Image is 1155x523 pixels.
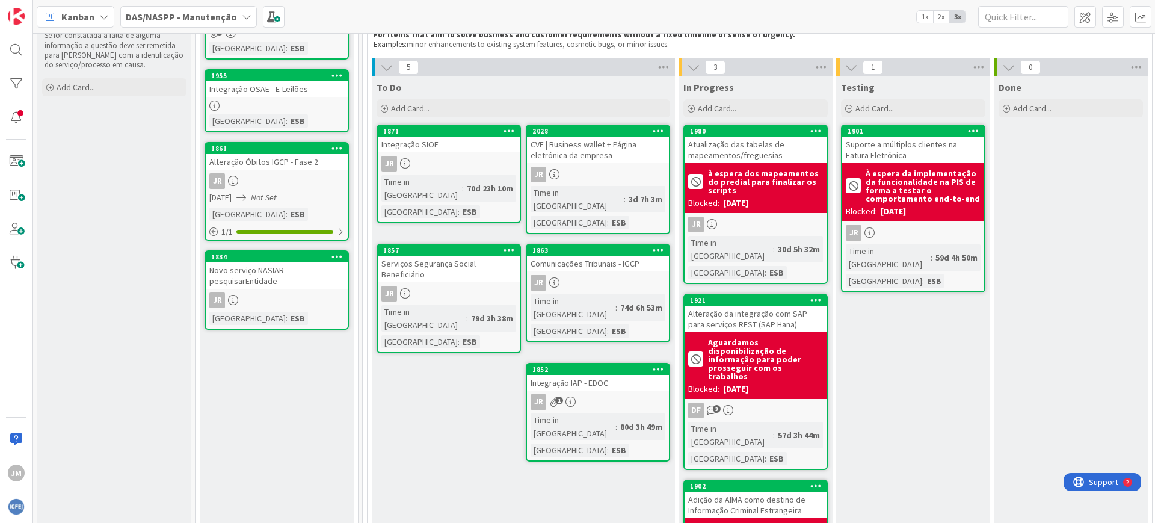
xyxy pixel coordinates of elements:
div: [GEOGRAPHIC_DATA] [846,274,922,288]
div: ESB [766,266,787,279]
div: 1863Comunicações Tribunais - IGCP [527,245,669,271]
span: : [286,208,288,221]
div: JR [531,394,546,410]
div: JR [206,292,348,308]
b: à espera dos mapeamentos do predial para finalizar os scripts [708,169,823,194]
div: JR [685,217,827,232]
span: : [765,266,766,279]
div: 1901 [842,126,984,137]
div: 1834 [211,253,348,261]
span: 1x [917,11,933,23]
span: Add Card... [855,103,894,114]
div: [GEOGRAPHIC_DATA] [209,208,286,221]
div: JR [381,286,397,302]
div: 1852Integração IAP - EDOC [527,364,669,391]
div: ESB [766,452,787,465]
div: JR [531,275,546,291]
div: Comunicações Tribunais - IGCP [527,256,669,271]
div: ESB [609,216,629,229]
span: 0 [1020,60,1041,75]
div: Integração IAP - EDOC [527,375,669,391]
div: ESB [288,208,308,221]
div: [GEOGRAPHIC_DATA] [209,114,286,128]
span: 3x [949,11,966,23]
div: [GEOGRAPHIC_DATA] [381,205,458,218]
p: minor enhancements to existing system features, cosmetic bugs, or minor issues. [374,40,1141,49]
div: 74d 6h 53m [617,301,665,314]
span: Done [999,81,1021,93]
span: Add Card... [1013,103,1052,114]
div: 1/1 [206,224,348,240]
span: Add Card... [391,103,430,114]
span: : [922,274,924,288]
span: : [773,429,775,442]
div: ESB [288,114,308,128]
div: 1921 [690,296,827,305]
div: 1863 [527,245,669,256]
div: [DATE] [723,383,748,395]
span: 1 / 1 [221,226,233,238]
div: JR [527,275,669,291]
div: JR [842,225,984,241]
span: : [607,324,609,338]
span: 1 [555,397,563,404]
div: 1901Suporte a múltiplos clientes na Fatura Eletrónica [842,126,984,163]
div: 1857 [383,246,520,255]
div: Adição da AIMA como destino de Informação Criminal Estrangeira [685,492,827,518]
div: Time in [GEOGRAPHIC_DATA] [531,186,624,212]
span: : [607,216,609,229]
div: [DATE] [881,205,906,218]
div: 1980Atualização das tabelas de mapeamentos/freguesias [685,126,827,163]
span: : [286,312,288,325]
span: 3 [713,405,721,413]
div: CVE | Business wallet + Página eletrónica da empresa [527,137,669,163]
div: JR [846,225,861,241]
span: Examples: [374,39,407,49]
div: Serviços Segurança Social Beneficiário [378,256,520,282]
div: [GEOGRAPHIC_DATA] [381,335,458,348]
div: 1921Alteração da integração com SAP para serviços REST (SAP Hana) [685,295,827,332]
div: Time in [GEOGRAPHIC_DATA] [688,422,773,448]
span: To Do [377,81,402,93]
div: 1902 [685,481,827,492]
div: Time in [GEOGRAPHIC_DATA] [531,294,615,321]
div: ESB [288,312,308,325]
div: JR [209,292,225,308]
div: Alteração da integração com SAP para serviços REST (SAP Hana) [685,306,827,332]
span: : [462,182,464,195]
div: 3d 7h 3m [626,193,665,206]
div: 1852 [527,364,669,375]
div: 1857Serviços Segurança Social Beneficiário [378,245,520,282]
div: 1980 [690,127,827,135]
div: 1871 [383,127,520,135]
div: 59d 4h 50m [932,251,981,264]
div: 80d 3h 49m [617,420,665,433]
span: : [607,444,609,457]
img: Visit kanbanzone.com [8,8,25,25]
b: À espera da implementação da funcionalidade na PIS de forma a testar o comportamento end-to-end [866,169,981,203]
div: 1902Adição da AIMA como destino de Informação Criminal Estrangeira [685,481,827,518]
div: ESB [460,335,480,348]
div: [GEOGRAPHIC_DATA] [209,312,286,325]
img: avatar [8,498,25,515]
div: Time in [GEOGRAPHIC_DATA] [381,175,462,202]
div: ESB [288,42,308,55]
div: 1852 [532,365,669,374]
div: [GEOGRAPHIC_DATA] [531,324,607,338]
div: JR [378,156,520,172]
span: Testing [841,81,875,93]
div: JR [688,217,704,232]
div: Blocked: [688,383,719,395]
div: [GEOGRAPHIC_DATA] [688,452,765,465]
div: 2 [63,5,66,14]
div: 1861 [206,143,348,154]
div: Suporte a múltiplos clientes na Fatura Eletrónica [842,137,984,163]
span: 2x [933,11,949,23]
div: 30d 5h 32m [775,243,823,256]
span: : [286,42,288,55]
span: : [615,420,617,433]
span: : [773,243,775,256]
div: Time in [GEOGRAPHIC_DATA] [531,413,615,440]
div: 1857 [378,245,520,256]
div: Alteração Óbitos IGCP - Fase 2 [206,154,348,170]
